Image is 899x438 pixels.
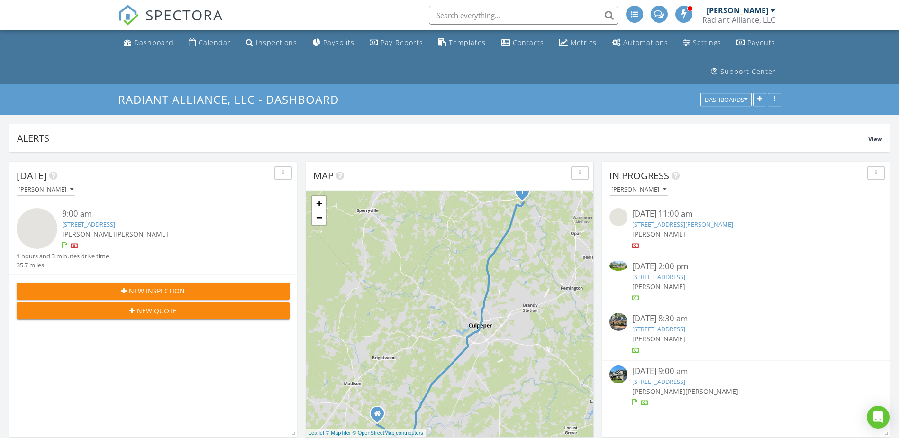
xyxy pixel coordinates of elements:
[520,189,524,195] i: 1
[118,91,347,107] a: Radiant Alliance, LLC - Dashboard
[632,273,685,281] a: [STREET_ADDRESS]
[306,429,426,437] div: |
[707,6,768,15] div: [PERSON_NAME]
[632,334,685,343] span: [PERSON_NAME]
[707,63,780,81] a: Support Center
[700,93,752,107] button: Dashboards
[632,220,733,228] a: [STREET_ADDRESS][PERSON_NAME]
[632,261,860,273] div: [DATE] 2:00 pm
[747,38,775,47] div: Payouts
[632,282,685,291] span: [PERSON_NAME]
[377,413,383,419] div: 4805 Orange Road, Aroda VA 22709
[693,38,721,47] div: Settings
[366,34,427,52] a: Pay Reports
[571,38,597,47] div: Metrics
[609,313,627,331] img: 9363503%2Fcover_photos%2Fmt6Vm2cAlDUy0dMA6Dud%2Fsmall.jpg
[609,261,882,303] a: [DATE] 2:00 pm [STREET_ADDRESS] [PERSON_NAME]
[312,196,326,210] a: Zoom in
[609,365,882,408] a: [DATE] 9:00 am [STREET_ADDRESS] [PERSON_NAME][PERSON_NAME]
[429,6,618,25] input: Search everything...
[632,229,685,238] span: [PERSON_NAME]
[62,208,267,220] div: 9:00 am
[632,208,860,220] div: [DATE] 11:00 am
[118,5,139,26] img: The Best Home Inspection Software - Spectora
[609,208,627,226] img: streetview
[702,15,775,25] div: Radiant Alliance, LLC
[129,286,185,296] span: New Inspection
[498,34,548,52] a: Contacts
[720,67,776,76] div: Support Center
[449,38,486,47] div: Templates
[609,169,669,182] span: In Progress
[199,38,231,47] div: Calendar
[17,208,57,249] img: streetview
[381,38,423,47] div: Pay Reports
[733,34,779,52] a: Payouts
[609,183,668,196] button: [PERSON_NAME]
[17,302,290,319] button: New Quote
[17,283,290,300] button: New Inspection
[680,34,725,52] a: Settings
[632,365,860,377] div: [DATE] 9:00 am
[118,13,223,33] a: SPECTORA
[609,365,627,383] img: 9318674%2Fcover_photos%2F7qyODWOff600wNp6Ojfz%2Fsmall.jpg
[867,406,890,429] div: Open Intercom Messenger
[632,387,685,396] span: [PERSON_NAME]
[62,229,115,238] span: [PERSON_NAME]
[609,261,627,271] img: 9351097%2Fcover_photos%2F0h0bnfdIXWYefYyI8xZi%2Fsmall.jpeg
[17,252,109,261] div: 1 hours and 3 minutes drive time
[312,210,326,225] a: Zoom out
[17,261,109,270] div: 35.7 miles
[685,387,738,396] span: [PERSON_NAME]
[313,169,334,182] span: Map
[134,38,173,47] div: Dashboard
[609,208,882,250] a: [DATE] 11:00 am [STREET_ADDRESS][PERSON_NAME] [PERSON_NAME]
[632,313,860,325] div: [DATE] 8:30 am
[309,34,358,52] a: Paysplits
[513,38,544,47] div: Contacts
[522,191,528,197] div: 2319 Hawkshill Dr, Jeffersonton, VA 22724
[17,169,47,182] span: [DATE]
[185,34,235,52] a: Calendar
[145,5,223,25] span: SPECTORA
[632,377,685,386] a: [STREET_ADDRESS]
[326,430,351,436] a: © MapTiler
[309,430,324,436] a: Leaflet
[323,38,354,47] div: Paysplits
[611,186,666,193] div: [PERSON_NAME]
[137,306,177,316] span: New Quote
[632,325,685,333] a: [STREET_ADDRESS]
[256,38,297,47] div: Inspections
[435,34,490,52] a: Templates
[608,34,672,52] a: Automations (Basic)
[868,135,882,143] span: View
[17,183,75,196] button: [PERSON_NAME]
[609,313,882,355] a: [DATE] 8:30 am [STREET_ADDRESS] [PERSON_NAME]
[555,34,600,52] a: Metrics
[242,34,301,52] a: Inspections
[18,186,73,193] div: [PERSON_NAME]
[17,208,290,270] a: 9:00 am [STREET_ADDRESS] [PERSON_NAME][PERSON_NAME] 1 hours and 3 minutes drive time 35.7 miles
[705,97,747,103] div: Dashboards
[115,229,168,238] span: [PERSON_NAME]
[623,38,668,47] div: Automations
[353,430,423,436] a: © OpenStreetMap contributors
[120,34,177,52] a: Dashboard
[62,220,115,228] a: [STREET_ADDRESS]
[17,132,868,145] div: Alerts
